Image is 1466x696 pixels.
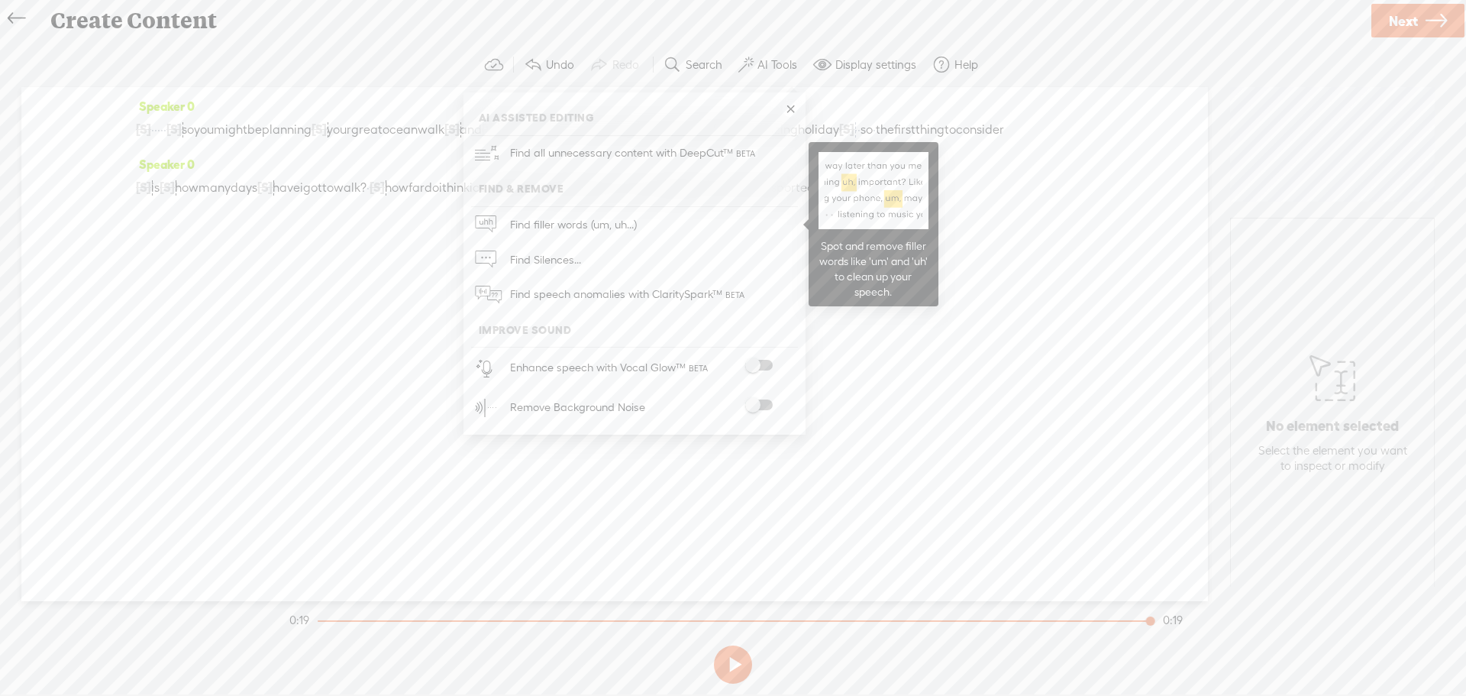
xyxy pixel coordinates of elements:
[915,118,945,141] span: thing
[444,122,460,136] span: [S]
[136,180,151,194] span: [S]
[300,176,303,199] span: i
[442,176,470,199] span: think
[257,180,273,194] span: [S]
[322,176,334,199] span: to
[732,50,807,80] button: AI Tools
[351,118,383,141] span: great
[408,176,425,199] span: far
[894,118,915,141] span: first
[835,57,916,73] label: Display settings
[214,118,247,141] span: might
[857,118,861,141] span: ·
[385,176,408,199] span: how
[505,207,642,241] span: Find filler words (um, uh...)
[383,118,418,141] span: ocean
[247,118,262,141] span: be
[757,57,797,73] label: AI Tools
[926,50,988,80] button: Help
[157,118,160,141] span: ·
[136,122,151,136] span: [S]
[154,118,157,141] span: ·
[854,118,857,141] span: ·
[151,176,160,199] span: is
[518,50,584,80] button: Undo
[312,122,327,136] span: [S]
[327,118,351,141] span: your
[273,176,300,199] span: have
[334,176,366,199] span: walk?
[1163,613,1183,628] div: 0:19
[873,118,876,141] span: ·
[816,235,931,303] div: Spot and remove filler words like 'um' and 'uh' to clean up your speech.
[163,118,166,141] span: ·
[136,99,195,113] span: Speaker 0
[510,398,645,417] div: Remove Background Noise
[510,358,711,378] div: Enhance speech with Vocal Glow™
[876,118,894,141] span: the
[289,613,309,628] div: 0:19
[546,57,574,73] label: Undo
[798,118,839,141] span: holiday
[807,50,926,80] button: Display settings
[1389,2,1418,40] span: Next
[584,50,649,80] button: Redo
[199,176,231,199] span: many
[160,180,175,194] span: [S]
[136,157,195,171] span: Speaker 0
[231,176,257,199] span: days
[839,122,854,136] span: [S]
[945,118,956,141] span: to
[303,176,322,199] span: got
[686,57,722,73] label: Search
[956,118,1004,141] span: consider
[819,152,928,229] img: filler_word_hint_tooltip_light.png
[505,242,586,277] span: Find Silences...
[1266,417,1399,435] p: No element selected
[418,118,444,141] span: walk
[194,118,214,141] span: you
[954,57,978,73] label: Help
[370,180,385,194] span: [S]
[657,50,732,80] button: Search
[175,176,199,199] span: how
[439,176,442,199] span: i
[151,118,154,141] span: ·
[182,118,194,141] span: so
[505,135,764,171] span: Find all unnecessary content with DeepCut™
[861,118,873,141] span: so
[160,118,163,141] span: ·
[460,118,482,141] span: and
[262,118,312,141] span: planning
[166,122,182,136] span: [S]
[425,176,439,199] span: do
[1254,443,1410,473] div: Select the element you want to inspect or modify
[366,176,370,199] span: ·
[40,1,1369,40] div: Create Content
[612,57,639,73] label: Redo
[505,277,753,312] span: Find speech anomalies with ClaritySpark™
